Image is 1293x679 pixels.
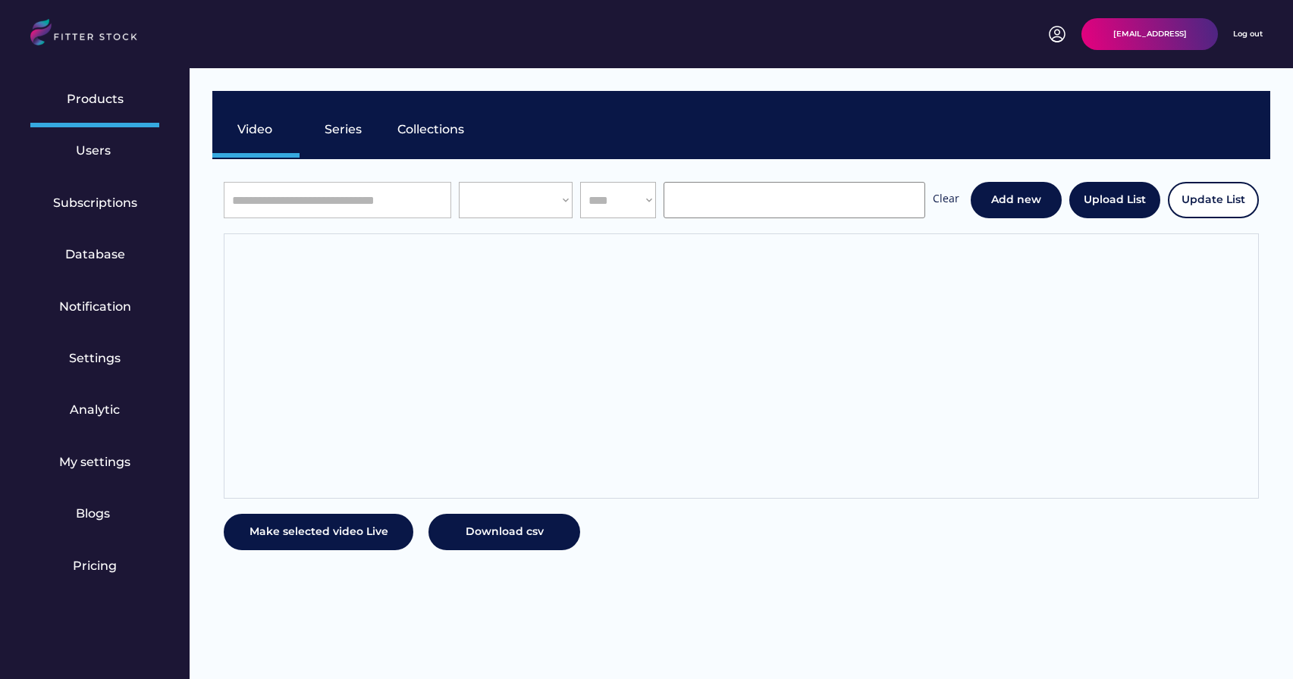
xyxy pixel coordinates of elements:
button: Make selected video Live [224,514,413,550]
div: Pricing [73,558,117,574]
div: Collections [397,121,464,138]
div: Video [237,121,275,138]
div: Settings [69,350,121,367]
img: profile-circle.svg [1048,25,1066,43]
div: Database [65,246,125,263]
div: Users [76,142,114,159]
div: Products [67,91,124,108]
div: Clear [933,191,959,210]
div: Log out [1233,29,1263,39]
button: Update List [1168,182,1259,218]
button: Upload List [1069,182,1160,218]
div: My settings [59,454,130,471]
img: LOGO.svg [30,19,150,50]
div: Series [325,121,362,138]
div: [EMAIL_ADDRESS] [1113,29,1187,39]
div: Analytic [70,402,120,418]
div: Notification [59,299,131,315]
button: Add new [971,182,1062,218]
div: Blogs [76,505,114,522]
div: Subscriptions [53,195,137,211]
button: Download csv [428,514,580,550]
